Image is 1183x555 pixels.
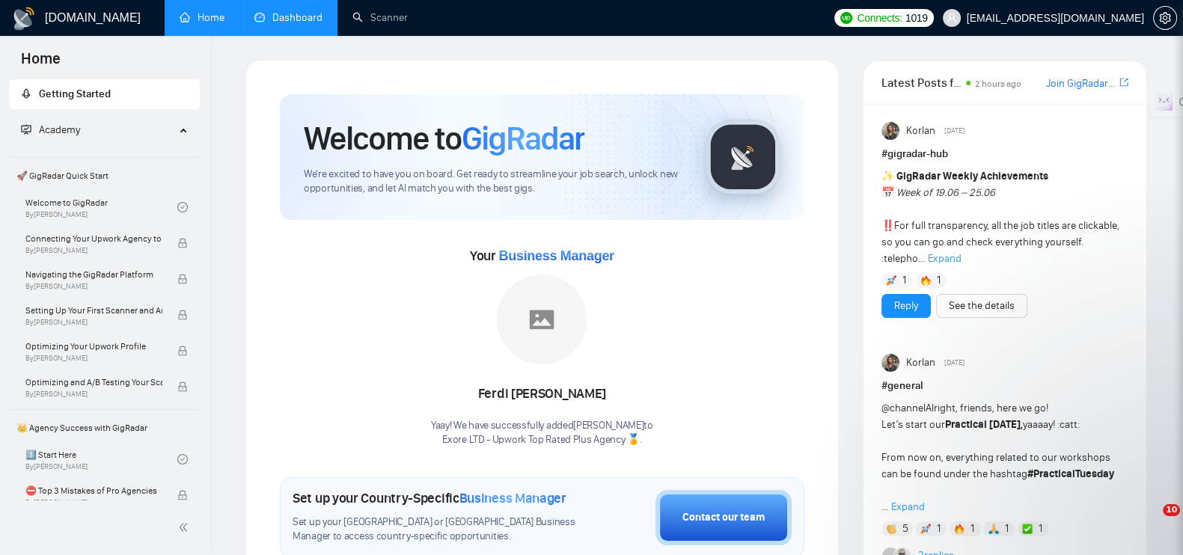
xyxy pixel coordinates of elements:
span: 1019 [905,10,928,26]
em: Week of 19.06 – 25.06 [896,186,995,199]
img: placeholder.png [497,275,587,364]
span: Korlan [905,123,935,139]
h1: Set up your Country-Specific [293,490,566,506]
span: 5 [902,521,908,536]
span: setting [1154,12,1176,24]
span: Expand [891,500,925,513]
span: Set up your [GEOGRAPHIC_DATA] or [GEOGRAPHIC_DATA] Business Manager to access country-specific op... [293,515,581,544]
img: 👏 [886,524,896,534]
a: dashboardDashboard [254,11,323,24]
strong: GigRadar Weekly Achievements [896,170,1048,183]
span: fund-projection-screen [21,124,31,135]
span: 2 hours ago [975,79,1021,89]
span: Connecting Your Upwork Agency to GigRadar [25,231,162,246]
span: 1 [970,521,974,536]
span: 1 [936,273,940,288]
span: By [PERSON_NAME] [25,498,162,507]
button: setting [1153,6,1177,30]
img: Korlan [881,122,899,140]
span: Home [9,48,73,79]
span: lock [177,490,188,500]
span: lock [177,381,188,392]
span: Korlan [905,355,935,371]
span: Expand [928,252,962,265]
span: By [PERSON_NAME] [25,318,162,327]
span: Connects: [857,10,902,26]
img: 🔥 [954,524,965,534]
span: check-circle [177,454,188,464]
span: ✨ [881,170,894,183]
span: We're excited to have you on board. Get ready to streamline your job search, unlock new opportuni... [304,168,682,196]
a: Join GigRadar Slack Community [1046,76,1116,92]
span: By [PERSON_NAME] [25,246,162,255]
span: GigRadar [462,118,584,159]
img: ✅ [1022,524,1033,534]
h1: # general [881,378,1128,394]
img: 🚀 [886,275,896,286]
span: Academy [39,123,80,136]
iframe: Intercom live chat [1132,504,1168,540]
span: @channel [881,402,926,414]
span: [DATE] [944,124,965,138]
img: gigradar-logo.png [706,120,780,194]
span: lock [177,310,188,320]
a: setting [1153,12,1177,24]
span: 👑 Agency Success with GigRadar [10,413,198,443]
span: Latest Posts from the GigRadar Community [881,73,962,92]
a: See the details [949,298,1015,314]
span: [DATE] [944,356,965,370]
a: Welcome to GigRadarBy[PERSON_NAME] [25,191,177,224]
span: lock [177,346,188,356]
span: ‼️ [881,219,894,232]
span: lock [177,238,188,248]
span: Setting Up Your First Scanner and Auto-Bidder [25,303,162,318]
img: Korlan [881,354,899,372]
span: Optimizing Your Upwork Profile [25,339,162,354]
span: user [947,13,957,23]
span: ⛔ Top 3 Mistakes of Pro Agencies [25,483,162,498]
span: 1 [1004,521,1008,536]
span: 📅 [881,186,894,199]
span: 1 [936,521,940,536]
span: Getting Started [39,88,111,100]
span: By [PERSON_NAME] [25,354,162,363]
h1: # gigradar-hub [881,146,1128,162]
span: Your [470,248,614,264]
span: By [PERSON_NAME] [25,390,162,399]
img: upwork-logo.png [840,12,852,24]
span: 1 [1039,521,1042,536]
img: 🙏 [988,524,999,534]
span: 🚀 GigRadar Quick Start [10,161,198,191]
span: Business Manager [498,248,614,263]
h1: Welcome to [304,118,584,159]
strong: Practical [DATE], [945,418,1023,431]
span: Alright, friends, here we go! Let’s start our yaaaay! :catt: From now on, everything related to o... [881,402,1114,513]
a: searchScanner [352,11,408,24]
span: Optimizing and A/B Testing Your Scanner for Better Results [25,375,162,390]
button: Reply [881,294,931,318]
div: Yaay! We have successfully added [PERSON_NAME] to [431,419,653,447]
img: logo [12,7,36,31]
button: See the details [936,294,1027,318]
span: By [PERSON_NAME] [25,282,162,291]
img: 🚀 [920,524,931,534]
div: Ferdi [PERSON_NAME] [431,381,653,407]
span: lock [177,274,188,284]
a: 1️⃣ Start HereBy[PERSON_NAME] [25,443,177,476]
span: Academy [21,123,80,136]
a: homeHome [180,11,224,24]
span: check-circle [177,202,188,212]
button: Contact our team [655,490,792,545]
span: rocket [21,88,31,99]
a: Reply [894,298,918,314]
span: export [1119,76,1128,88]
li: Getting Started [9,79,200,109]
span: For full transparency, all the job titles are clickable, so you can go and check everything yours... [881,170,1119,265]
strong: #PracticalTuesday [1027,467,1114,480]
a: export [1119,76,1128,90]
p: Exore LTD - Upwork Top Rated Plus Agency 🏅 . [431,433,653,447]
span: Business Manager [459,490,566,506]
span: double-left [178,520,193,535]
img: 🔥 [920,275,931,286]
div: Contact our team [682,509,765,526]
